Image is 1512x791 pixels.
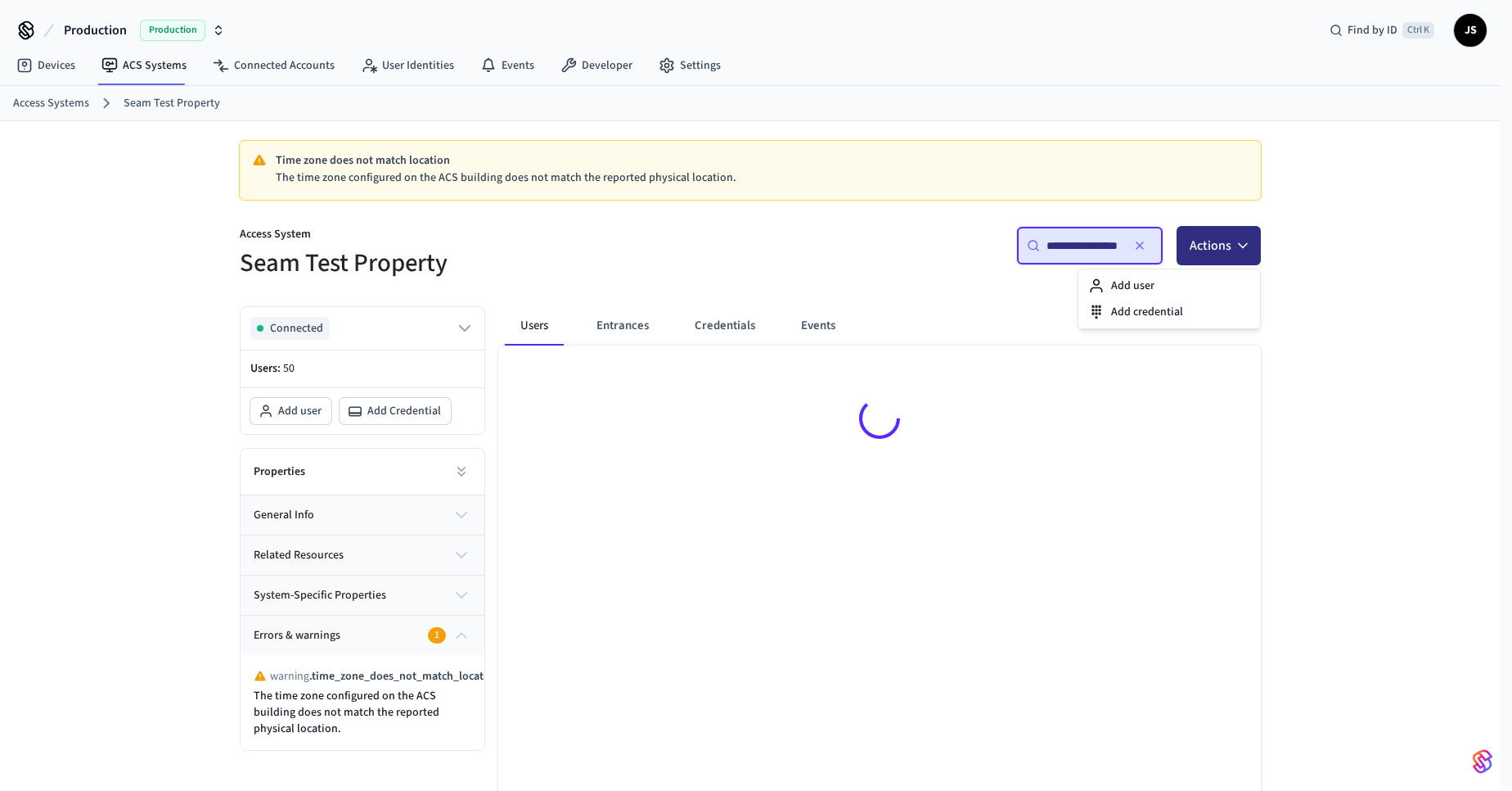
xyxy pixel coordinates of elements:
h2: Properties [254,463,305,480]
span: related resources [254,547,344,564]
p: The time zone configured on the ACS building does not match the reported physical location. [276,169,1248,187]
p: Time zone does not match location [276,152,1248,169]
button: Users [505,306,564,346]
span: Ctrl K [1402,22,1434,38]
a: User Identities [348,51,467,80]
span: Production [140,20,205,41]
span: Add Credential [367,403,441,419]
span: Production [64,20,127,40]
p: Users: [250,360,475,377]
a: Events [467,51,547,80]
a: Devices [3,51,88,80]
span: general info [254,507,314,524]
p: The time zone configured on the ACS building does not match the reported physical location. [254,688,471,737]
p: warning [270,668,500,685]
a: Connected Accounts [200,51,348,80]
div: Add credential [1082,299,1257,325]
div: 1 [428,627,446,644]
button: Actions [1177,226,1261,265]
span: 50 [283,360,295,377]
h5: Seam Test Property [240,246,740,280]
span: JS [1456,16,1485,45]
span: Add user [278,403,322,419]
p: Access System [240,226,740,246]
button: Events [788,306,848,346]
div: Actions [1078,269,1261,329]
span: Connected [270,320,323,337]
span: Errors & warnings [254,627,340,644]
div: Add user [1082,273,1257,299]
a: Access Systems [13,95,89,112]
button: Entrances [583,306,662,346]
a: Settings [646,51,734,80]
button: Credentials [682,306,768,346]
span: system-specific properties [254,587,386,604]
a: Seam Test Property [124,95,220,112]
a: Developer [547,51,646,80]
span: . time_zone_does_not_match_location [309,668,500,685]
a: ACS Systems [88,51,200,80]
span: Find by ID [1348,22,1397,38]
img: SeamLogoGradient.69752ec5.svg [1473,748,1492,775]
